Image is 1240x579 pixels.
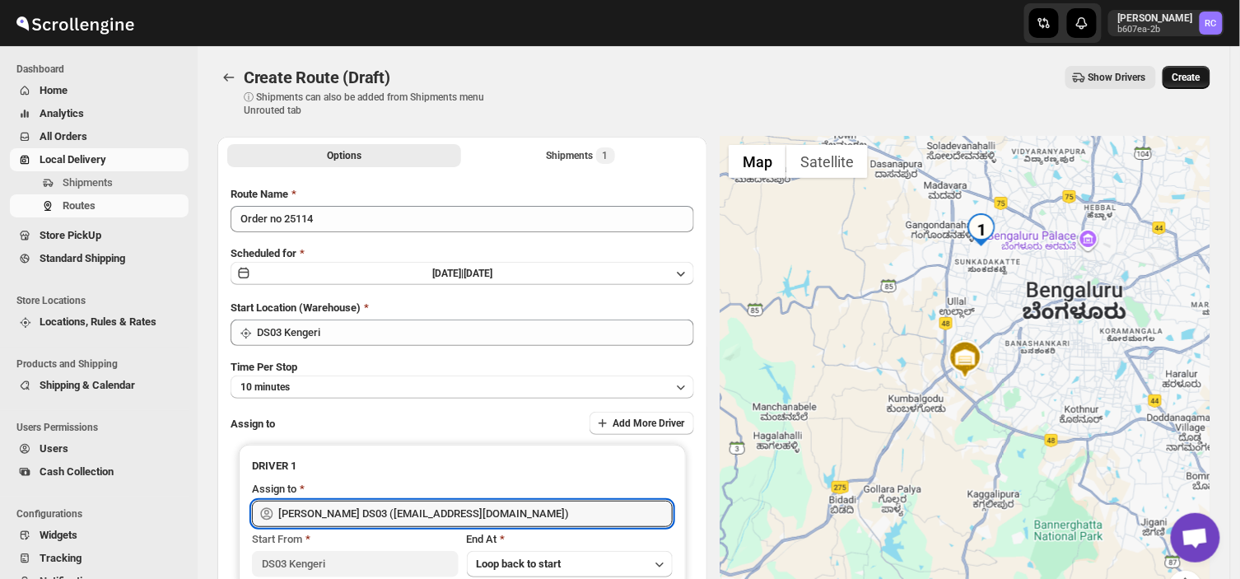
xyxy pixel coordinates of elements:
[1108,10,1224,36] button: User menu
[16,357,189,371] span: Products and Shipping
[16,63,189,76] span: Dashboard
[244,91,503,117] p: ⓘ Shipments can also be added from Shipments menu Unrouted tab
[786,145,868,178] button: Show satellite imagery
[10,102,189,125] button: Analytics
[252,481,296,497] div: Assign to
[40,465,114,478] span: Cash Collection
[590,412,694,435] button: Add More Driver
[40,130,87,142] span: All Orders
[10,547,189,570] button: Tracking
[252,533,302,545] span: Start From
[327,149,361,162] span: Options
[252,458,673,474] h3: DRIVER 1
[16,421,189,434] span: Users Permissions
[63,199,96,212] span: Routes
[16,294,189,307] span: Store Locations
[10,125,189,148] button: All Orders
[432,268,464,279] span: [DATE] |
[13,2,137,44] img: ScrollEngine
[1118,25,1193,35] p: b607ea-2b
[10,171,189,194] button: Shipments
[965,213,998,246] div: 1
[40,107,84,119] span: Analytics
[603,149,608,162] span: 1
[231,188,288,200] span: Route Name
[40,379,135,391] span: Shipping & Calendar
[1171,513,1220,563] a: Open chat
[10,460,189,483] button: Cash Collection
[217,66,240,89] button: Routes
[10,374,189,397] button: Shipping & Calendar
[467,551,673,577] button: Loop back to start
[231,301,361,314] span: Start Location (Warehouse)
[464,268,492,279] span: [DATE]
[231,376,694,399] button: 10 minutes
[231,206,694,232] input: Eg: Bengaluru Route
[40,552,82,564] span: Tracking
[10,524,189,547] button: Widgets
[63,176,113,189] span: Shipments
[244,68,390,87] span: Create Route (Draft)
[613,417,684,430] span: Add More Driver
[1205,18,1217,29] text: RC
[40,229,101,241] span: Store PickUp
[1163,66,1210,89] button: Create
[40,315,156,328] span: Locations, Rules & Rates
[40,529,77,541] span: Widgets
[1172,71,1200,84] span: Create
[10,79,189,102] button: Home
[227,144,461,167] button: All Route Options
[10,194,189,217] button: Routes
[477,558,562,570] span: Loop back to start
[10,311,189,334] button: Locations, Rules & Rates
[257,320,694,346] input: Search location
[278,501,673,527] input: Search assignee
[231,361,297,373] span: Time Per Stop
[729,145,786,178] button: Show street map
[547,147,615,164] div: Shipments
[231,262,694,285] button: [DATE]|[DATE]
[240,381,290,394] span: 10 minutes
[40,84,68,96] span: Home
[40,252,125,264] span: Standard Shipping
[1118,12,1193,25] p: [PERSON_NAME]
[231,247,296,259] span: Scheduled for
[1088,71,1146,84] span: Show Drivers
[10,437,189,460] button: Users
[467,531,673,548] div: End At
[40,153,106,166] span: Local Delivery
[1200,12,1223,35] span: Rahul Chopra
[231,418,275,430] span: Assign to
[464,144,698,167] button: Selected Shipments
[1065,66,1156,89] button: Show Drivers
[16,507,189,521] span: Configurations
[40,442,68,455] span: Users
